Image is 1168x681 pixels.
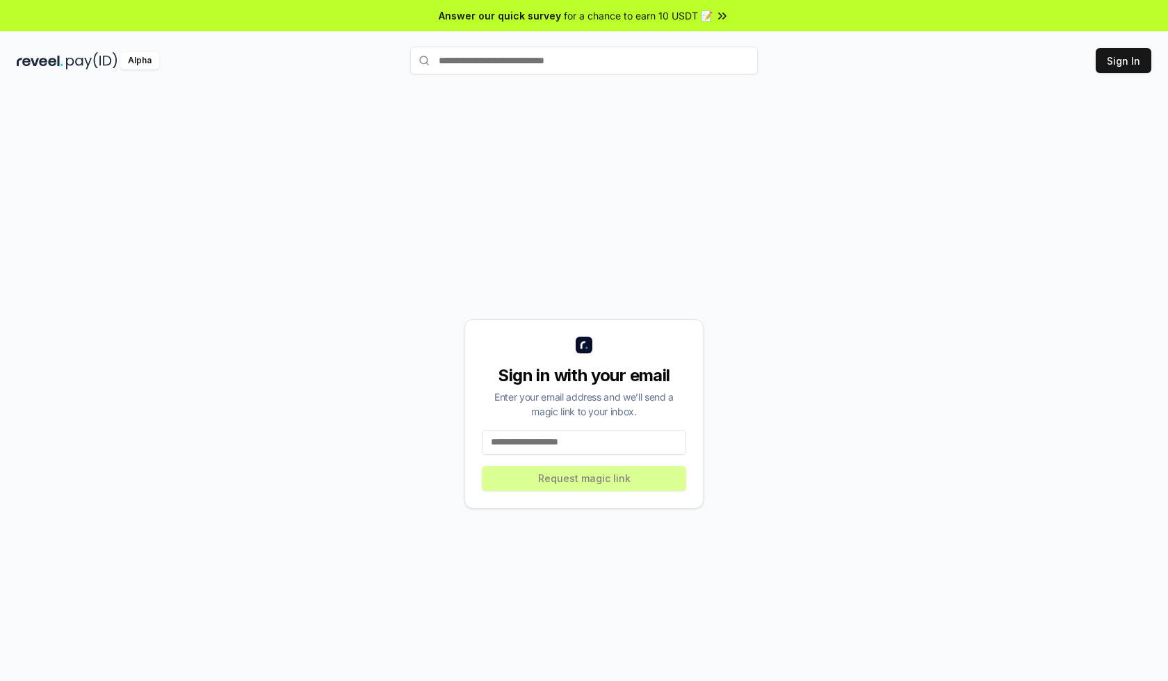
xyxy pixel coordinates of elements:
[17,52,63,70] img: reveel_dark
[120,52,159,70] div: Alpha
[482,390,686,419] div: Enter your email address and we’ll send a magic link to your inbox.
[576,337,592,353] img: logo_small
[439,8,561,23] span: Answer our quick survey
[66,52,117,70] img: pay_id
[482,364,686,387] div: Sign in with your email
[1096,48,1151,73] button: Sign In
[564,8,713,23] span: for a chance to earn 10 USDT 📝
